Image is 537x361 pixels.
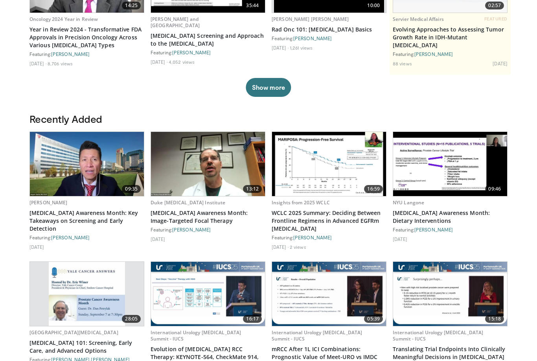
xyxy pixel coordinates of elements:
[151,200,225,206] a: Duke [MEDICAL_DATA] Institute
[29,339,144,355] a: [MEDICAL_DATA] 101: Screening, Early Care, and Advanced Options
[151,32,265,48] a: [MEDICAL_DATA] Screening and Approach to the [MEDICAL_DATA]
[293,235,332,241] a: [PERSON_NAME]
[29,16,98,23] a: Oncology 2024 Year in Review
[151,262,265,326] a: 16:17
[393,200,424,206] a: NYU Langone
[272,35,386,42] div: Featuring:
[172,227,211,233] a: [PERSON_NAME]
[393,51,508,57] div: Featuring:
[243,315,262,323] span: 16:17
[272,330,362,342] a: International Urology [MEDICAL_DATA] Summit - IUCS
[414,52,453,57] a: [PERSON_NAME]
[246,78,291,97] button: Show more
[272,209,386,233] a: WCLC 2025 Summary: Deciding Between Frontline Regimens in Advanced EGFRm [MEDICAL_DATA]
[272,26,386,34] a: Rad Onc 101: [MEDICAL_DATA] Basics
[393,16,444,23] a: Servier Medical Affairs
[393,262,507,326] img: a0d3f64b-27cf-434b-b33b-3cb00cd93daf.620x360_q85_upscale.jpg
[393,236,408,243] li: [DATE]
[493,61,508,67] li: [DATE]
[293,36,332,41] a: [PERSON_NAME]
[272,262,386,326] a: 05:39
[151,16,200,29] a: [PERSON_NAME] and [GEOGRAPHIC_DATA]
[29,26,144,50] a: Year in Review 2024 - Transformative FDA Approvals in Precision Oncology Across Various [MEDICAL_...
[29,61,46,67] li: [DATE]
[49,262,125,326] img: 27d1c8b6-299c-41fa-9ff6-3185b4eb55a6.620x360_q85_upscale.jpg
[122,2,141,10] span: 14:25
[122,315,141,323] span: 28:05
[29,330,118,336] a: [GEOGRAPHIC_DATA][MEDICAL_DATA]
[393,227,508,233] div: Featuring:
[29,235,144,241] div: Featuring:
[30,262,144,326] a: 28:05
[485,185,504,193] span: 09:46
[151,209,265,225] a: [MEDICAL_DATA] Awareness Month: Image-Targeted Focal Therapy
[151,262,265,326] img: 0a977aeb-8b4e-4746-a472-de0c81524059.620x360_q85_upscale.jpg
[272,16,349,23] a: [PERSON_NAME] [PERSON_NAME]
[272,132,386,196] a: 16:59
[393,262,507,326] a: 15:18
[29,51,144,57] div: Featuring:
[172,50,211,56] a: [PERSON_NAME]
[151,59,167,65] li: [DATE]
[364,2,383,10] span: 10:00
[48,61,73,67] li: 8,706 views
[484,17,508,22] span: FEATURED
[30,132,144,196] img: 06145a8c-f90b-49fb-ab9f-3f0d295637a1.620x360_q85_upscale.jpg
[393,132,507,196] img: 9ae08a33-5877-44db-a13e-87f6a86d7712.620x360_q85_upscale.jpg
[29,200,68,206] a: [PERSON_NAME]
[272,200,330,206] a: Insights from 2025 WCLC
[151,227,265,233] div: Featuring:
[151,132,265,196] a: 13:12
[151,50,265,56] div: Featuring:
[151,236,166,243] li: [DATE]
[122,185,141,193] span: 09:35
[243,2,262,10] span: 35:44
[272,235,386,241] div: Featuring:
[30,132,144,196] a: 09:35
[151,330,241,342] a: International Urology [MEDICAL_DATA] Summit - IUCS
[272,132,386,196] img: 484122af-ca0f-45bf-8a96-4944652f2c3a.620x360_q85_upscale.jpg
[364,185,383,193] span: 16:59
[151,132,265,196] img: 91fd8c7d-f999-4059-b8fe-c7c5b8f760c8.620x360_q85_upscale.jpg
[414,227,453,233] a: [PERSON_NAME]
[485,2,504,10] span: 02:57
[29,209,144,233] a: [MEDICAL_DATA] Awareness Month: Key Takeaways on Screening and Early Detection
[393,132,507,196] a: 09:46
[243,185,262,193] span: 13:12
[485,315,504,323] span: 15:18
[290,244,306,250] li: 2 views
[272,244,289,250] li: [DATE]
[272,262,386,326] img: e0b22e93-b989-468a-abc2-0c264923de89.620x360_q85_upscale.jpg
[29,244,44,250] li: [DATE]
[393,26,508,50] a: Evolving Approaches to Assessing Tumor Growth Rate in IDH-Mutant [MEDICAL_DATA]
[169,59,195,65] li: 4,052 views
[51,52,90,57] a: [PERSON_NAME]
[393,61,412,67] li: 88 views
[290,45,313,51] li: 1,261 views
[51,235,90,241] a: [PERSON_NAME]
[393,209,508,225] a: [MEDICAL_DATA] Awareness Month: Dietary Interventions
[272,45,289,51] li: [DATE]
[364,315,383,323] span: 05:39
[29,113,508,126] h3: Recently Added
[393,330,483,342] a: International Urology [MEDICAL_DATA] Summit - IUCS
